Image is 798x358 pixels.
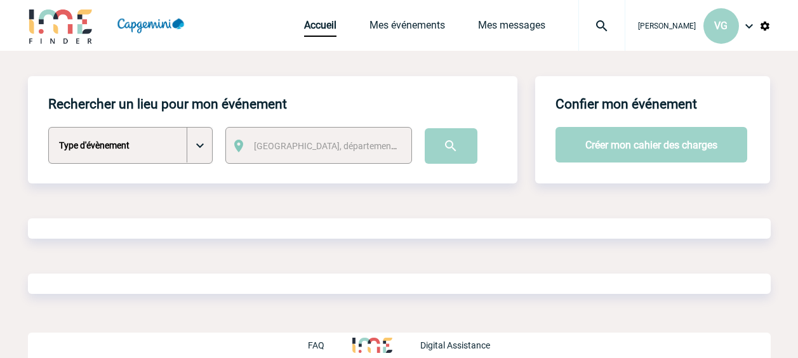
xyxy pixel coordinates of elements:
[308,340,324,350] p: FAQ
[555,96,697,112] h4: Confier mon événement
[304,19,336,37] a: Accueil
[28,8,94,44] img: IME-Finder
[714,20,728,32] span: VG
[420,340,490,350] p: Digital Assistance
[48,96,287,112] h4: Rechercher un lieu pour mon événement
[308,338,352,350] a: FAQ
[638,22,696,30] span: [PERSON_NAME]
[352,338,392,353] img: http://www.idealmeetingsevents.fr/
[478,19,545,37] a: Mes messages
[369,19,445,37] a: Mes événements
[425,128,477,164] input: Submit
[254,141,430,151] span: [GEOGRAPHIC_DATA], département, région...
[555,127,747,162] button: Créer mon cahier des charges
